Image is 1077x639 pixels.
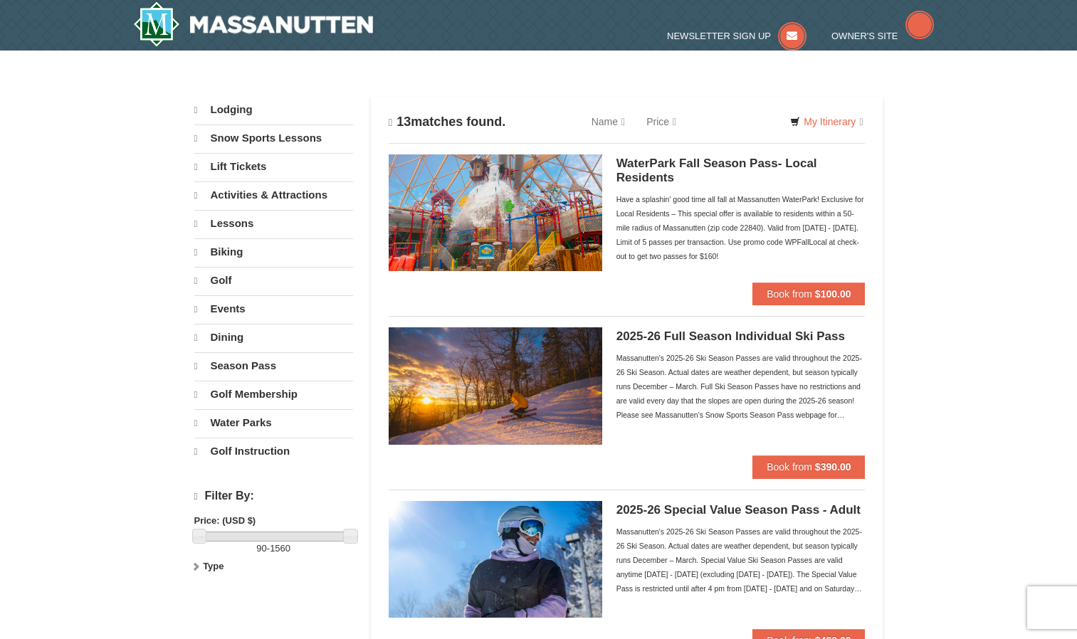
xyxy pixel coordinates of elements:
[194,352,353,379] a: Season Pass
[203,561,224,571] strong: Type
[831,31,934,41] a: Owner's Site
[194,125,353,152] a: Snow Sports Lessons
[616,351,866,422] div: Massanutten's 2025-26 Ski Season Passes are valid throughout the 2025-26 Ski Season. Actual dates...
[194,153,353,180] a: Lift Tickets
[194,490,353,503] h4: Filter By:
[752,282,865,305] button: Book from $100.00
[667,31,807,41] a: Newsletter Sign Up
[194,267,353,294] a: Golf
[389,501,602,618] img: 6619937-198-dda1df27.jpg
[667,31,771,41] span: Newsletter Sign Up
[194,542,353,556] label: -
[194,238,353,265] a: Biking
[815,461,851,472] strong: $390.00
[194,295,353,322] a: Events
[616,524,866,596] div: Massanutten's 2025-26 Ski Season Passes are valid throughout the 2025-26 Ski Season. Actual dates...
[194,210,353,237] a: Lessons
[194,324,353,351] a: Dining
[815,288,851,300] strong: $100.00
[396,115,411,129] span: 13
[636,107,687,136] a: Price
[194,515,256,526] strong: Price: (USD $)
[767,461,812,472] span: Book from
[389,115,506,130] h4: matches found.
[256,543,266,554] span: 90
[194,438,353,465] a: Golf Instruction
[616,329,866,344] h5: 2025-26 Full Season Individual Ski Pass
[194,409,353,436] a: Water Parks
[752,455,865,478] button: Book from $390.00
[133,1,374,47] a: Massanutten Resort
[194,181,353,208] a: Activities & Attractions
[581,107,636,136] a: Name
[781,111,872,132] a: My Itinerary
[616,503,866,517] h5: 2025-26 Special Value Season Pass - Adult
[389,154,602,271] img: 6619937-212-8c750e5f.jpg
[194,97,353,123] a: Lodging
[616,192,866,263] div: Have a splashin' good time all fall at Massanutten WaterPark! Exclusive for Local Residents – Thi...
[616,157,866,185] h5: WaterPark Fall Season Pass- Local Residents
[270,543,290,554] span: 1560
[133,1,374,47] img: Massanutten Resort Logo
[389,327,602,444] img: 6619937-208-2295c65e.jpg
[767,288,812,300] span: Book from
[194,381,353,408] a: Golf Membership
[831,31,898,41] span: Owner's Site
